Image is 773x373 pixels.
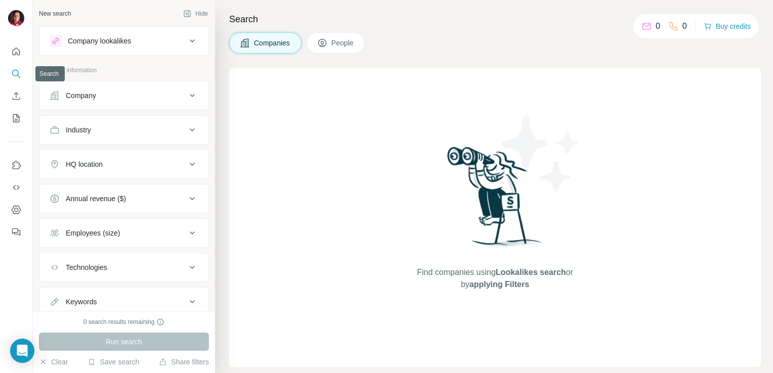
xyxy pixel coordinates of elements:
[39,29,208,53] button: Company lookalikes
[39,255,208,279] button: Technologies
[254,38,291,48] span: Companies
[704,19,751,33] button: Buy credits
[8,87,24,105] button: Enrich CSV
[682,20,687,32] p: 0
[8,178,24,197] button: Use Surfe API
[496,268,566,276] span: Lookalikes search
[159,357,209,367] button: Share filters
[66,228,120,238] div: Employees (size)
[176,6,215,21] button: Hide
[331,38,355,48] span: People
[469,280,529,289] span: applying Filters
[8,10,24,26] img: Avatar
[66,125,91,135] div: Industry
[66,262,107,272] div: Technologies
[39,118,208,142] button: Industry
[39,66,209,75] p: Company information
[39,152,208,176] button: HQ location
[8,42,24,61] button: Quick start
[39,186,208,211] button: Annual revenue ($)
[229,12,761,26] h4: Search
[66,297,97,307] div: Keywords
[414,266,576,291] span: Find companies using or by
[656,20,660,32] p: 0
[8,201,24,219] button: Dashboard
[88,357,139,367] button: Save search
[39,221,208,245] button: Employees (size)
[10,339,34,363] div: Open Intercom Messenger
[8,223,24,241] button: Feedback
[443,144,548,257] img: Surfe Illustration - Woman searching with binoculars
[66,90,96,101] div: Company
[39,357,68,367] button: Clear
[8,65,24,83] button: Search
[8,156,24,174] button: Use Surfe on LinkedIn
[66,159,103,169] div: HQ location
[495,108,586,199] img: Surfe Illustration - Stars
[68,36,131,46] div: Company lookalikes
[39,83,208,108] button: Company
[66,194,126,204] div: Annual revenue ($)
[83,317,165,327] div: 0 search results remaining
[39,9,71,18] div: New search
[39,290,208,314] button: Keywords
[8,109,24,127] button: My lists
